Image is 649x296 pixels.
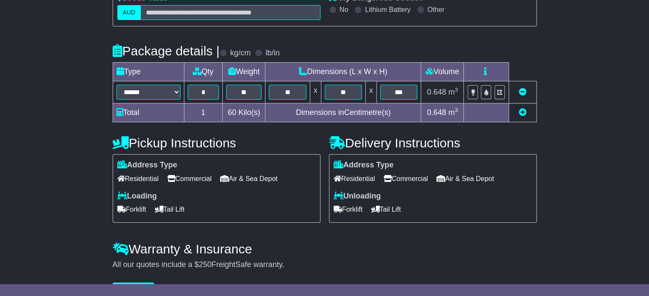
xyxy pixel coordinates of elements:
[113,260,537,270] div: All our quotes include a $ FreightSafe warranty.
[184,63,222,81] td: Qty
[455,107,458,113] sup: 3
[155,203,185,216] span: Tail Lift
[437,172,494,185] span: Air & Sea Depot
[365,6,410,14] label: Lithium Battery
[113,242,537,256] h4: Warranty & Insurance
[113,63,184,81] td: Type
[334,203,363,216] span: Forklift
[519,88,527,96] a: Remove this item
[117,161,178,170] label: Address Type
[427,108,446,117] span: 0.648
[340,6,348,14] label: No
[371,203,401,216] span: Tail Lift
[265,63,421,81] td: Dimensions (L x W x H)
[448,88,458,96] span: m
[220,172,278,185] span: Air & Sea Depot
[117,203,146,216] span: Forklift
[448,108,458,117] span: m
[265,103,421,122] td: Dimensions in Centimetre(s)
[427,88,446,96] span: 0.648
[117,5,141,20] label: AUD
[519,108,527,117] a: Add new item
[228,108,236,117] span: 60
[421,63,464,81] td: Volume
[366,81,377,103] td: x
[113,44,220,58] h4: Package details |
[167,172,212,185] span: Commercial
[334,192,381,201] label: Unloading
[222,103,265,122] td: Kilo(s)
[428,6,445,14] label: Other
[334,172,375,185] span: Residential
[230,49,250,58] label: kg/cm
[455,86,458,93] sup: 3
[117,192,157,201] label: Loading
[113,136,320,150] h4: Pickup Instructions
[113,103,184,122] td: Total
[222,63,265,81] td: Weight
[384,172,428,185] span: Commercial
[329,136,537,150] h4: Delivery Instructions
[310,81,321,103] td: x
[117,172,159,185] span: Residential
[199,260,212,269] span: 250
[265,49,279,58] label: lb/in
[334,161,394,170] label: Address Type
[184,103,222,122] td: 1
